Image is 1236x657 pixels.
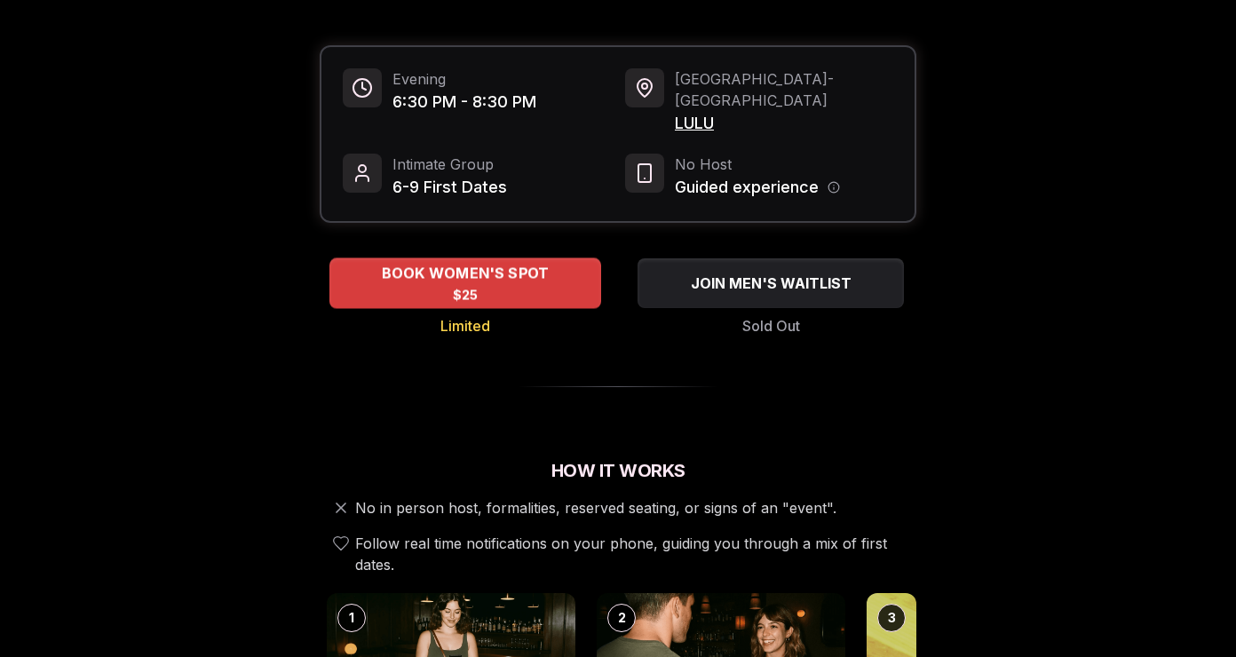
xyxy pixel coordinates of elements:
[355,497,836,518] span: No in person host, formalities, reserved seating, or signs of an "event".
[675,111,893,136] span: LULU
[607,604,636,632] div: 2
[392,90,536,115] span: 6:30 PM - 8:30 PM
[638,258,904,308] button: JOIN MEN'S WAITLIST - Sold Out
[392,154,507,175] span: Intimate Group
[675,175,819,200] span: Guided experience
[378,263,553,284] span: BOOK WOMEN'S SPOT
[877,604,906,632] div: 3
[675,154,840,175] span: No Host
[320,458,916,483] h2: How It Works
[440,315,490,336] span: Limited
[337,604,366,632] div: 1
[355,533,909,575] span: Follow real time notifications on your phone, guiding you through a mix of first dates.
[453,286,479,304] span: $25
[742,315,800,336] span: Sold Out
[329,257,601,308] button: BOOK WOMEN'S SPOT - Limited
[392,68,536,90] span: Evening
[828,181,840,194] button: Host information
[687,273,855,294] span: JOIN MEN'S WAITLIST
[392,175,507,200] span: 6-9 First Dates
[675,68,893,111] span: [GEOGRAPHIC_DATA] - [GEOGRAPHIC_DATA]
